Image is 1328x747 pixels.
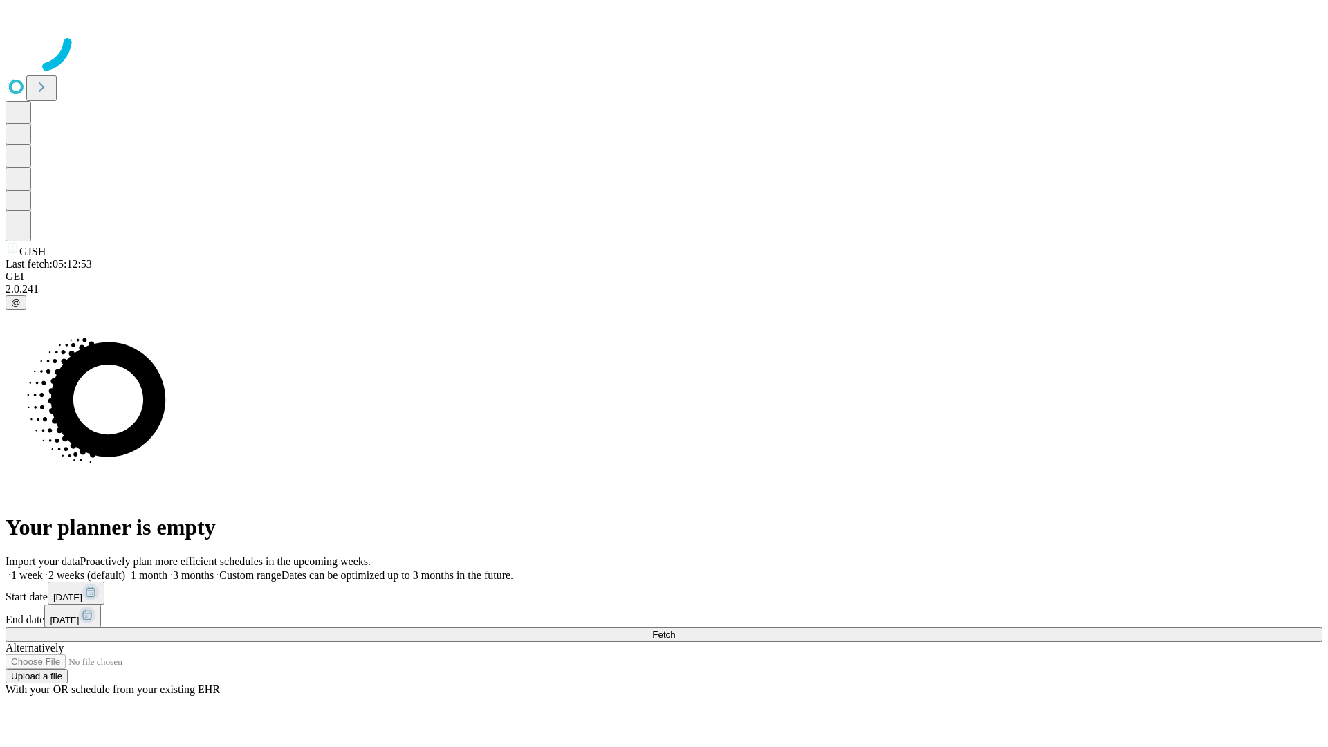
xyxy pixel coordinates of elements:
[50,615,79,625] span: [DATE]
[652,629,675,640] span: Fetch
[6,283,1322,295] div: 2.0.241
[48,582,104,605] button: [DATE]
[53,592,82,602] span: [DATE]
[6,582,1322,605] div: Start date
[6,627,1322,642] button: Fetch
[282,569,513,581] span: Dates can be optimized up to 3 months in the future.
[48,569,125,581] span: 2 weeks (default)
[6,270,1322,283] div: GEI
[6,515,1322,540] h1: Your planner is empty
[6,295,26,310] button: @
[173,569,214,581] span: 3 months
[6,683,220,695] span: With your OR schedule from your existing EHR
[11,297,21,308] span: @
[6,669,68,683] button: Upload a file
[6,642,64,654] span: Alternatively
[44,605,101,627] button: [DATE]
[6,555,80,567] span: Import your data
[131,569,167,581] span: 1 month
[19,246,46,257] span: GJSH
[219,569,281,581] span: Custom range
[6,605,1322,627] div: End date
[6,258,92,270] span: Last fetch: 05:12:53
[11,569,43,581] span: 1 week
[80,555,371,567] span: Proactively plan more efficient schedules in the upcoming weeks.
